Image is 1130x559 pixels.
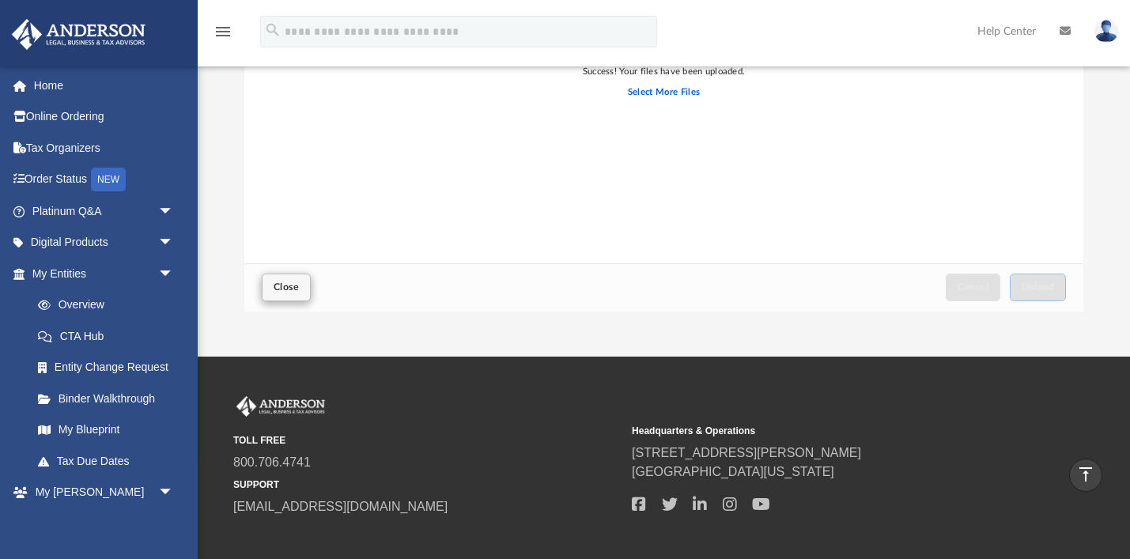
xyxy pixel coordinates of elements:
a: [STREET_ADDRESS][PERSON_NAME] [632,446,861,459]
a: [GEOGRAPHIC_DATA][US_STATE] [632,465,834,478]
a: Overview [22,289,198,321]
button: Close [262,274,311,301]
button: Upload [1010,274,1067,301]
span: Upload [1022,282,1055,292]
a: Tax Organizers [11,132,198,164]
img: User Pic [1094,20,1118,43]
i: menu [214,22,232,41]
i: search [264,21,282,39]
a: 800.706.4741 [233,455,311,469]
i: vertical_align_top [1076,465,1095,484]
a: [EMAIL_ADDRESS][DOMAIN_NAME] [233,500,448,513]
a: My Entitiesarrow_drop_down [11,258,198,289]
small: Headquarters & Operations [632,424,1019,438]
a: Tax Due Dates [22,445,198,477]
span: arrow_drop_down [158,227,190,259]
a: menu [214,30,232,41]
a: vertical_align_top [1069,459,1102,492]
img: Anderson Advisors Platinum Portal [233,396,328,417]
a: Digital Productsarrow_drop_down [11,227,198,259]
a: Home [11,70,198,101]
label: Select More Files [628,85,700,100]
span: arrow_drop_down [158,258,190,290]
small: TOLL FREE [233,433,621,448]
a: My Blueprint [22,414,190,446]
div: NEW [91,168,126,191]
a: Online Ordering [11,101,198,133]
button: Cancel [946,274,1001,301]
small: SUPPORT [233,478,621,492]
a: Binder Walkthrough [22,383,198,414]
div: Success! Your files have been uploaded. [583,65,745,79]
a: Order StatusNEW [11,164,198,196]
a: CTA Hub [22,320,198,352]
span: arrow_drop_down [158,477,190,509]
img: Anderson Advisors Platinum Portal [7,19,150,50]
span: arrow_drop_down [158,195,190,228]
a: Platinum Q&Aarrow_drop_down [11,195,198,227]
a: My [PERSON_NAME] Teamarrow_drop_down [11,477,190,527]
span: Cancel [958,282,989,292]
span: Close [274,282,299,292]
a: Entity Change Request [22,352,198,383]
